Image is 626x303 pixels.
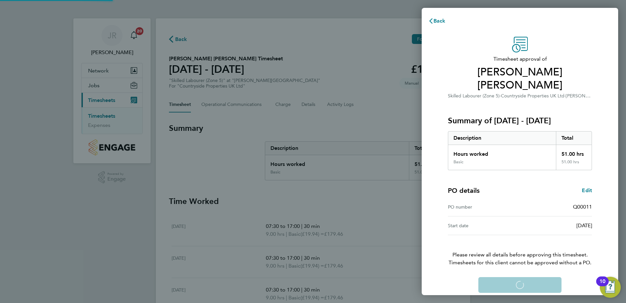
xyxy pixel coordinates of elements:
[573,204,592,210] span: Q00011
[582,187,592,193] span: Edit
[501,93,564,99] span: Countryside Properties UK Ltd
[448,222,520,230] div: Start date
[448,55,592,63] span: Timesheet approval of
[448,93,500,99] span: Skilled Labourer (Zone 5)
[448,66,592,92] span: [PERSON_NAME] [PERSON_NAME]
[448,131,556,145] div: Description
[453,159,463,165] div: Basic
[448,131,592,170] div: Summary of 15 - 21 Sep 2025
[440,235,600,267] p: Please review all details before approving this timesheet.
[448,145,556,159] div: Hours worked
[556,131,592,145] div: Total
[556,145,592,159] div: 51.00 hrs
[520,222,592,230] div: [DATE]
[500,93,501,99] span: ·
[448,186,480,195] h4: PO details
[564,93,566,99] span: ·
[433,18,446,24] span: Back
[599,281,605,290] div: 10
[556,159,592,170] div: 51.00 hrs
[440,259,600,267] span: Timesheets for this client cannot be approved without a PO.
[582,187,592,194] a: Edit
[600,277,621,298] button: Open Resource Center, 10 new notifications
[448,203,520,211] div: PO number
[448,115,592,126] h3: Summary of [DATE] - [DATE]
[422,14,452,28] button: Back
